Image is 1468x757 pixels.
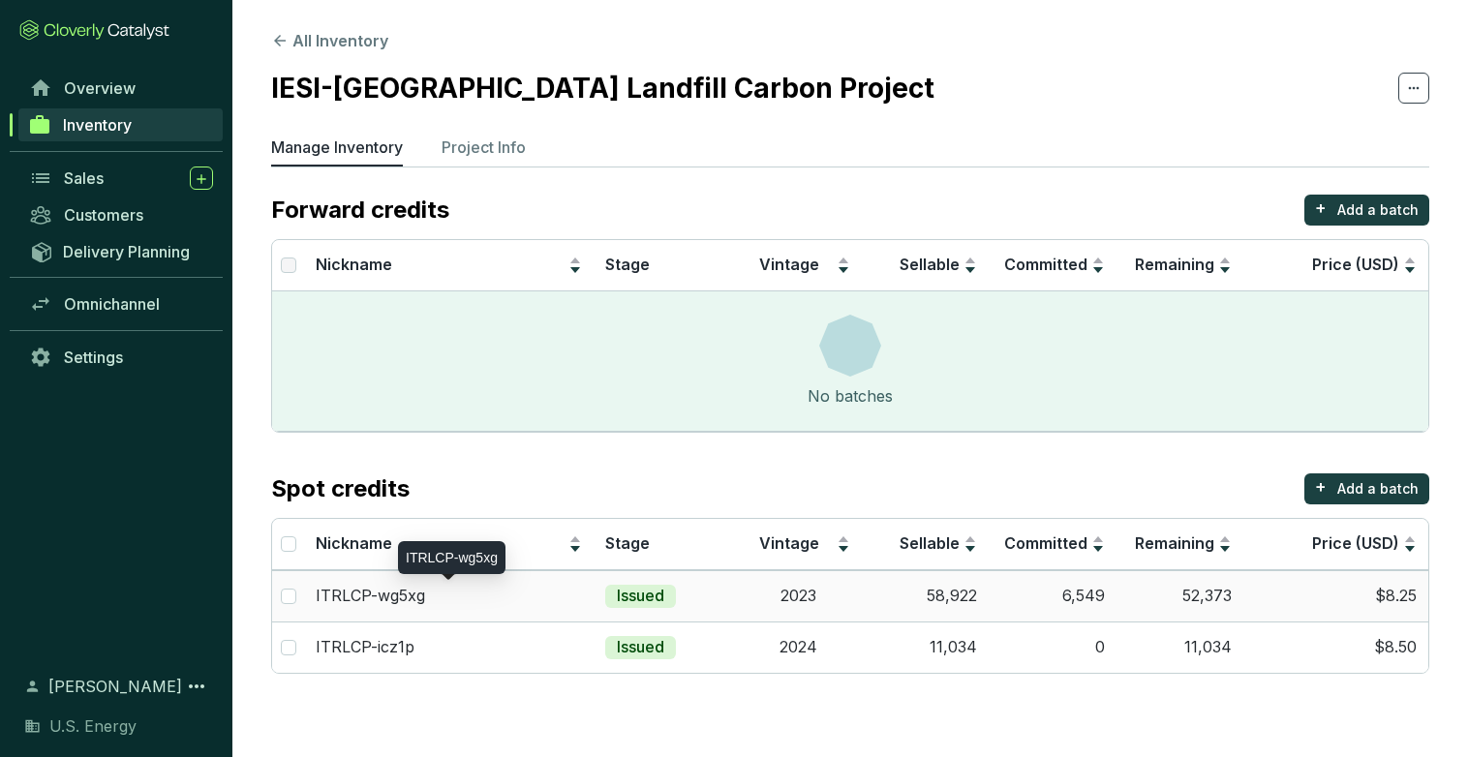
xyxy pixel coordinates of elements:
span: Nickname [316,533,392,553]
p: + [1315,195,1327,222]
span: Omnichannel [64,294,160,314]
td: 58,922 [862,570,989,621]
span: Inventory [63,115,132,135]
th: Stage [594,240,735,291]
span: U.S. Energy [49,714,137,738]
span: Committed [1004,533,1087,553]
span: Price (USD) [1312,255,1399,274]
span: Stage [605,533,650,553]
span: [PERSON_NAME] [48,675,182,698]
a: Omnichannel [19,288,223,320]
span: Stage [605,255,650,274]
p: Add a batch [1337,479,1419,499]
span: Committed [1004,255,1087,274]
span: Sales [64,168,104,188]
span: Delivery Planning [63,242,190,261]
td: $8.50 [1243,621,1428,673]
div: No batches [808,384,893,408]
td: 52,373 [1116,570,1243,621]
button: +Add a batch [1304,195,1429,226]
td: $8.25 [1243,570,1428,621]
a: Sales [19,162,223,195]
p: ITRLCP-icz1p [316,637,414,658]
p: ITRLCP-wg5xg [316,586,425,607]
span: Remaining [1135,255,1214,274]
span: Vintage [759,255,819,274]
p: Forward credits [271,195,449,226]
p: Issued [617,586,664,607]
span: Nickname [316,255,392,274]
h2: IESI-[GEOGRAPHIC_DATA] Landfill Carbon Project [271,68,934,108]
button: +Add a batch [1304,473,1429,504]
span: Sellable [900,255,960,274]
td: 11,034 [862,621,989,673]
a: Settings [19,341,223,374]
a: Delivery Planning [19,235,223,267]
td: 0 [989,621,1116,673]
span: Remaining [1135,533,1214,553]
button: All Inventory [271,29,388,52]
p: Spot credits [271,473,410,504]
p: Add a batch [1337,200,1419,220]
span: Customers [64,205,143,225]
a: Overview [19,72,223,105]
th: Stage [594,519,735,570]
span: Sellable [900,533,960,553]
a: Customers [19,198,223,231]
p: Manage Inventory [271,136,403,159]
span: Settings [64,348,123,367]
span: Price (USD) [1312,533,1399,553]
td: 2023 [735,570,862,621]
a: Inventory [18,108,223,141]
td: 11,034 [1116,621,1243,673]
span: Vintage [759,533,819,553]
p: Project Info [442,136,526,159]
td: 2024 [735,621,862,673]
td: 6,549 [989,570,1116,621]
div: ITRLCP-wg5xg [398,541,505,574]
p: + [1315,473,1327,500]
p: Issued [617,637,664,658]
span: Overview [64,78,136,98]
